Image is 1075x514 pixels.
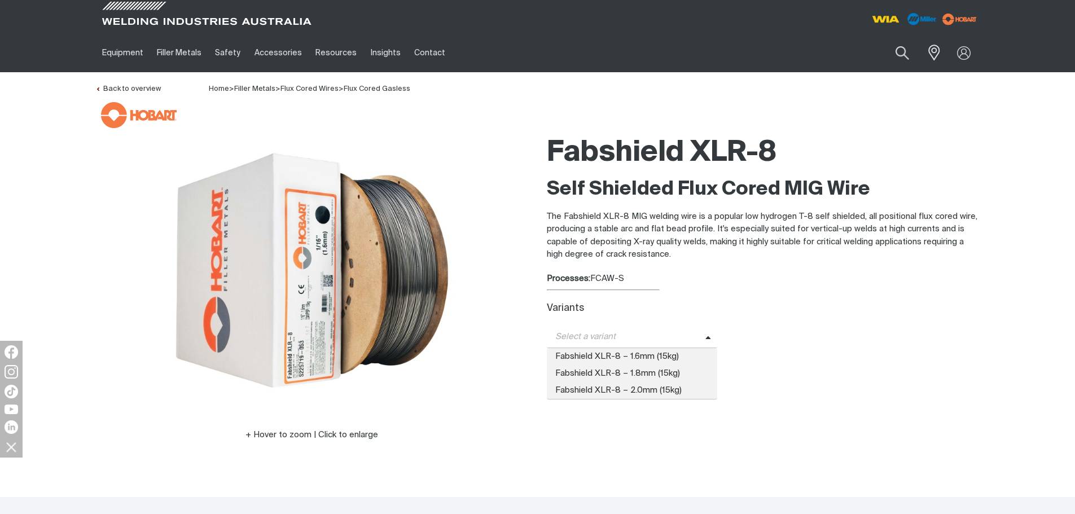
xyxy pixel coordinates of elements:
[239,428,385,442] button: Hover to zoom | Click to enlarge
[5,345,18,359] img: Facebook
[547,365,718,382] span: Fabshield XLR-8 – 1.8mm (15kg)
[868,39,921,66] input: Product name or item number...
[5,420,18,434] img: LinkedIn
[95,33,150,72] a: Equipment
[547,304,584,313] label: Variants
[547,348,718,365] span: Fabshield XLR-8 – 1.6mm (15kg)
[229,85,234,93] span: >
[547,210,980,261] p: The Fabshield XLR-8 MIG welding wire is a popular low hydrogen T-8 self shielded, all positional ...
[939,11,980,28] img: miller
[547,274,590,283] strong: Processes:
[407,33,452,72] a: Contact
[101,102,177,128] img: Hobart
[95,85,161,93] a: Back to overview
[209,84,229,93] a: Home
[547,331,705,344] span: Select a variant
[208,33,247,72] a: Safety
[5,365,18,379] img: Instagram
[339,85,344,93] span: >
[95,33,759,72] nav: Main
[248,33,309,72] a: Accessories
[547,177,980,202] h2: Self Shielded Flux Cored MIG Wire
[547,382,718,399] span: Fabshield XLR-8 – 2.0mm (15kg)
[280,85,339,93] a: Flux Cored Wires
[547,135,980,172] h1: Fabshield XLR-8
[275,85,280,93] span: >
[5,405,18,414] img: YouTube
[234,85,275,93] a: Filler Metals
[547,273,980,285] div: FCAW-S
[5,385,18,398] img: TikTok
[150,33,208,72] a: Filler Metals
[309,33,363,72] a: Resources
[171,129,453,411] img: Fabshield XLR-8
[2,437,21,456] img: hide socials
[883,39,922,66] button: Search products
[209,85,229,93] span: Home
[363,33,407,72] a: Insights
[344,85,410,93] a: Flux Cored Gasless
